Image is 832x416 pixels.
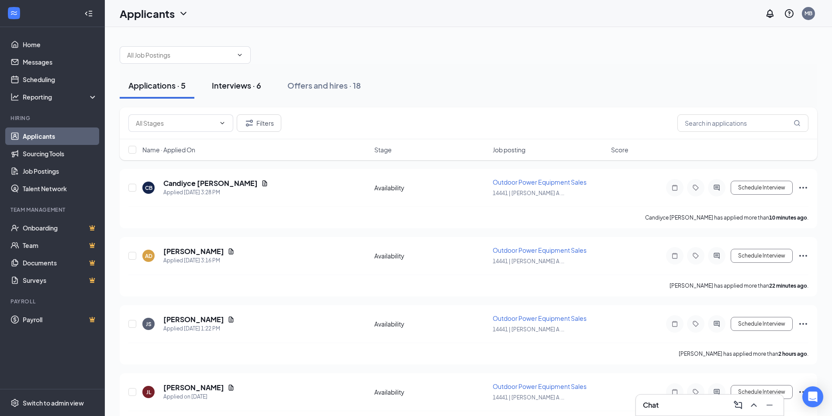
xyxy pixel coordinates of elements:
svg: Ellipses [798,319,808,329]
svg: Tag [690,252,701,259]
h1: Applicants [120,6,175,21]
div: Offers and hires · 18 [287,80,361,91]
svg: Analysis [10,93,19,101]
div: Reporting [23,93,98,101]
div: Open Intercom Messenger [802,386,823,407]
input: All Stages [136,118,215,128]
svg: ActiveChat [711,388,722,395]
span: Score [611,145,628,154]
div: Payroll [10,298,96,305]
svg: Tag [690,320,701,327]
div: Applied on [DATE] [163,392,235,401]
svg: ActiveChat [711,320,722,327]
input: All Job Postings [127,50,233,60]
button: ChevronUp [747,398,761,412]
h5: [PERSON_NAME] [163,383,224,392]
span: Job posting [493,145,525,154]
svg: Document [228,248,235,255]
a: Talent Network [23,180,97,197]
svg: Document [261,180,268,187]
svg: Settings [10,399,19,407]
span: Outdoor Power Equipment Sales [493,246,587,254]
div: CB [145,184,152,192]
span: 14441 | [PERSON_NAME] A ... [493,258,564,265]
span: 14441 | [PERSON_NAME] A ... [493,394,564,401]
svg: ActiveChat [711,252,722,259]
div: Applied [DATE] 1:22 PM [163,324,235,333]
a: Scheduling [23,71,97,88]
svg: QuestionInfo [784,8,794,19]
svg: ActiveChat [711,184,722,191]
div: Switch to admin view [23,399,84,407]
svg: ChevronUp [749,400,759,410]
button: Schedule Interview [731,249,793,263]
svg: Note [670,388,680,395]
svg: Ellipses [798,182,808,193]
div: Applied [DATE] 3:28 PM [163,188,268,197]
svg: Ellipses [798,251,808,261]
button: Schedule Interview [731,181,793,195]
h5: [PERSON_NAME] [163,315,224,324]
svg: Note [670,320,680,327]
svg: Ellipses [798,387,808,397]
p: Candiyce [PERSON_NAME] has applied more than . [645,214,808,221]
div: Availability [374,183,487,192]
a: OnboardingCrown [23,219,97,237]
div: JL [146,388,151,396]
svg: Filter [244,118,255,128]
svg: ComposeMessage [733,400,743,410]
div: Availability [374,251,487,260]
a: SurveysCrown [23,272,97,289]
span: Name · Applied On [142,145,195,154]
b: 10 minutes ago [769,214,807,221]
div: Availability [374,320,487,328]
div: MB [804,10,812,17]
span: Stage [374,145,392,154]
svg: Notifications [765,8,775,19]
svg: Collapse [84,9,93,18]
svg: ChevronDown [219,120,226,127]
svg: ChevronDown [236,52,243,58]
a: Home [23,36,97,53]
a: Messages [23,53,97,71]
div: AD [145,252,152,260]
button: Schedule Interview [731,317,793,331]
div: JS [146,320,152,328]
p: [PERSON_NAME] has applied more than . [679,350,808,358]
svg: Tag [690,388,701,395]
div: Availability [374,388,487,396]
h5: Candiyce [PERSON_NAME] [163,179,258,188]
a: Job Postings [23,162,97,180]
span: 14441 | [PERSON_NAME] A ... [493,190,564,196]
svg: ChevronDown [178,8,189,19]
span: Outdoor Power Equipment Sales [493,314,587,322]
svg: Document [228,316,235,323]
h3: Chat [643,400,659,410]
svg: Document [228,384,235,391]
a: TeamCrown [23,237,97,254]
a: DocumentsCrown [23,254,97,272]
a: PayrollCrown [23,311,97,328]
button: Minimize [763,398,777,412]
span: Outdoor Power Equipment Sales [493,178,587,186]
b: 22 minutes ago [769,282,807,289]
div: Interviews · 6 [212,80,261,91]
button: ComposeMessage [731,398,745,412]
button: Schedule Interview [731,385,793,399]
div: Team Management [10,206,96,213]
a: Sourcing Tools [23,145,97,162]
div: Applications · 5 [128,80,186,91]
span: 14441 | [PERSON_NAME] A ... [493,326,564,333]
svg: MagnifyingGlass [794,120,801,127]
svg: WorkstreamLogo [10,9,18,17]
svg: Tag [690,184,701,191]
svg: Minimize [764,400,775,410]
div: Applied [DATE] 3:16 PM [163,256,235,265]
div: Hiring [10,114,96,122]
h5: [PERSON_NAME] [163,247,224,256]
input: Search in applications [677,114,808,132]
span: Outdoor Power Equipment Sales [493,382,587,390]
a: Applicants [23,127,97,145]
b: 2 hours ago [778,351,807,357]
svg: Note [670,184,680,191]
